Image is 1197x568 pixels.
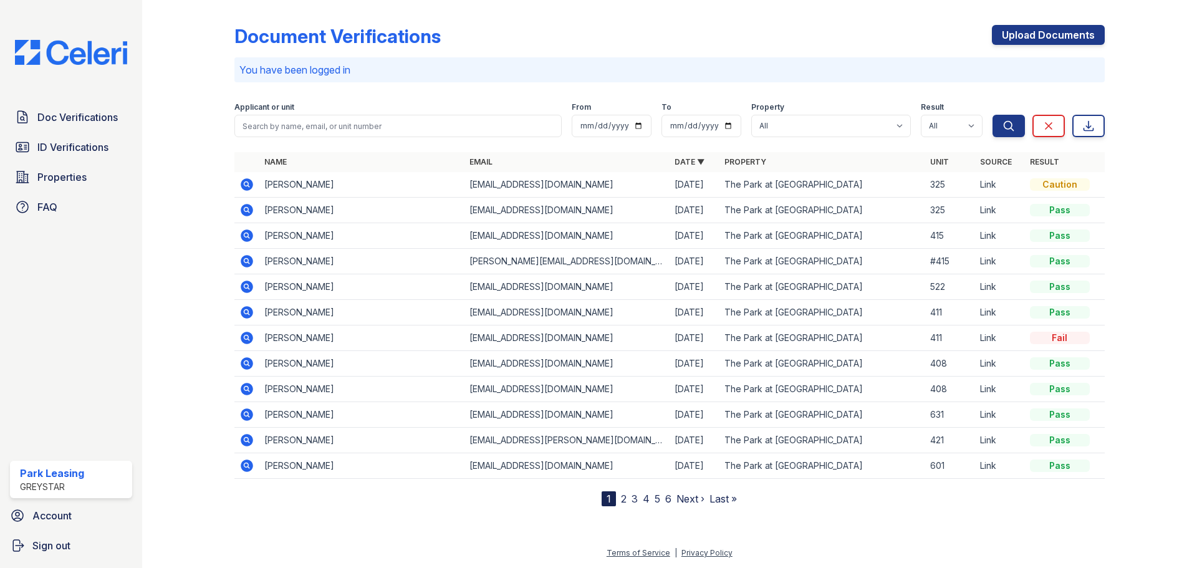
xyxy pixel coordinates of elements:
td: [DATE] [670,377,719,402]
a: 4 [643,493,650,505]
td: [DATE] [670,198,719,223]
td: Link [975,351,1025,377]
td: [EMAIL_ADDRESS][DOMAIN_NAME] [464,453,670,479]
td: [EMAIL_ADDRESS][DOMAIN_NAME] [464,402,670,428]
td: The Park at [GEOGRAPHIC_DATA] [719,198,925,223]
td: Link [975,172,1025,198]
a: Terms of Service [607,548,670,557]
div: Pass [1030,383,1090,395]
a: Privacy Policy [681,548,733,557]
td: The Park at [GEOGRAPHIC_DATA] [719,172,925,198]
td: 522 [925,274,975,300]
label: Applicant or unit [234,102,294,112]
td: 411 [925,325,975,351]
td: [DATE] [670,249,719,274]
td: Link [975,300,1025,325]
td: [PERSON_NAME] [259,300,464,325]
td: [EMAIL_ADDRESS][DOMAIN_NAME] [464,325,670,351]
a: Account [5,503,137,528]
td: [DATE] [670,453,719,479]
td: Link [975,223,1025,249]
div: Pass [1030,357,1090,370]
td: [EMAIL_ADDRESS][PERSON_NAME][DOMAIN_NAME] [464,428,670,453]
div: Pass [1030,229,1090,242]
td: [PERSON_NAME] [259,249,464,274]
div: Pass [1030,434,1090,446]
div: Document Verifications [234,25,441,47]
td: [PERSON_NAME] [259,325,464,351]
td: The Park at [GEOGRAPHIC_DATA] [719,428,925,453]
div: Pass [1030,408,1090,421]
span: Account [32,508,72,523]
td: The Park at [GEOGRAPHIC_DATA] [719,325,925,351]
td: [DATE] [670,351,719,377]
td: The Park at [GEOGRAPHIC_DATA] [719,351,925,377]
td: [PERSON_NAME][EMAIL_ADDRESS][DOMAIN_NAME] [464,249,670,274]
td: 411 [925,300,975,325]
div: Caution [1030,178,1090,191]
td: The Park at [GEOGRAPHIC_DATA] [719,453,925,479]
a: Upload Documents [992,25,1105,45]
a: Unit [930,157,949,166]
td: Link [975,249,1025,274]
a: Sign out [5,533,137,558]
td: [EMAIL_ADDRESS][DOMAIN_NAME] [464,351,670,377]
td: [EMAIL_ADDRESS][DOMAIN_NAME] [464,172,670,198]
td: [EMAIL_ADDRESS][DOMAIN_NAME] [464,377,670,402]
td: #415 [925,249,975,274]
td: [PERSON_NAME] [259,198,464,223]
a: Properties [10,165,132,190]
td: [DATE] [670,300,719,325]
td: Link [975,274,1025,300]
td: [DATE] [670,223,719,249]
td: 415 [925,223,975,249]
div: Pass [1030,306,1090,319]
span: ID Verifications [37,140,108,155]
td: [DATE] [670,172,719,198]
span: Doc Verifications [37,110,118,125]
label: To [661,102,671,112]
a: 2 [621,493,627,505]
div: Fail [1030,332,1090,344]
a: FAQ [10,195,132,219]
td: Link [975,325,1025,351]
td: The Park at [GEOGRAPHIC_DATA] [719,300,925,325]
a: Result [1030,157,1059,166]
td: Link [975,453,1025,479]
td: [PERSON_NAME] [259,428,464,453]
td: The Park at [GEOGRAPHIC_DATA] [719,402,925,428]
td: [EMAIL_ADDRESS][DOMAIN_NAME] [464,300,670,325]
td: [DATE] [670,325,719,351]
td: 408 [925,351,975,377]
td: [PERSON_NAME] [259,377,464,402]
td: [PERSON_NAME] [259,223,464,249]
div: Greystar [20,481,84,493]
label: From [572,102,591,112]
td: 325 [925,172,975,198]
td: [PERSON_NAME] [259,453,464,479]
div: | [675,548,677,557]
div: Pass [1030,255,1090,267]
td: The Park at [GEOGRAPHIC_DATA] [719,223,925,249]
div: Pass [1030,460,1090,472]
td: [PERSON_NAME] [259,172,464,198]
td: Link [975,402,1025,428]
td: Link [975,428,1025,453]
a: Date ▼ [675,157,704,166]
td: 631 [925,402,975,428]
td: [EMAIL_ADDRESS][DOMAIN_NAME] [464,274,670,300]
td: [DATE] [670,274,719,300]
td: Link [975,377,1025,402]
td: 408 [925,377,975,402]
a: 5 [655,493,660,505]
a: 6 [665,493,671,505]
td: [EMAIL_ADDRESS][DOMAIN_NAME] [464,223,670,249]
label: Property [751,102,784,112]
a: 3 [632,493,638,505]
a: Name [264,157,287,166]
div: Park Leasing [20,466,84,481]
a: Property [724,157,766,166]
label: Result [921,102,944,112]
td: [PERSON_NAME] [259,402,464,428]
input: Search by name, email, or unit number [234,115,562,137]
